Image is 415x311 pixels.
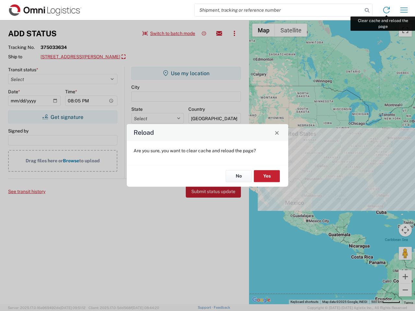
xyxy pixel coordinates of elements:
h4: Reload [134,128,154,137]
button: Yes [254,170,280,182]
input: Shipment, tracking or reference number [195,4,362,16]
button: No [226,170,252,182]
p: Are you sure, you want to clear cache and reload the page? [134,148,281,154]
button: Close [272,128,281,137]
